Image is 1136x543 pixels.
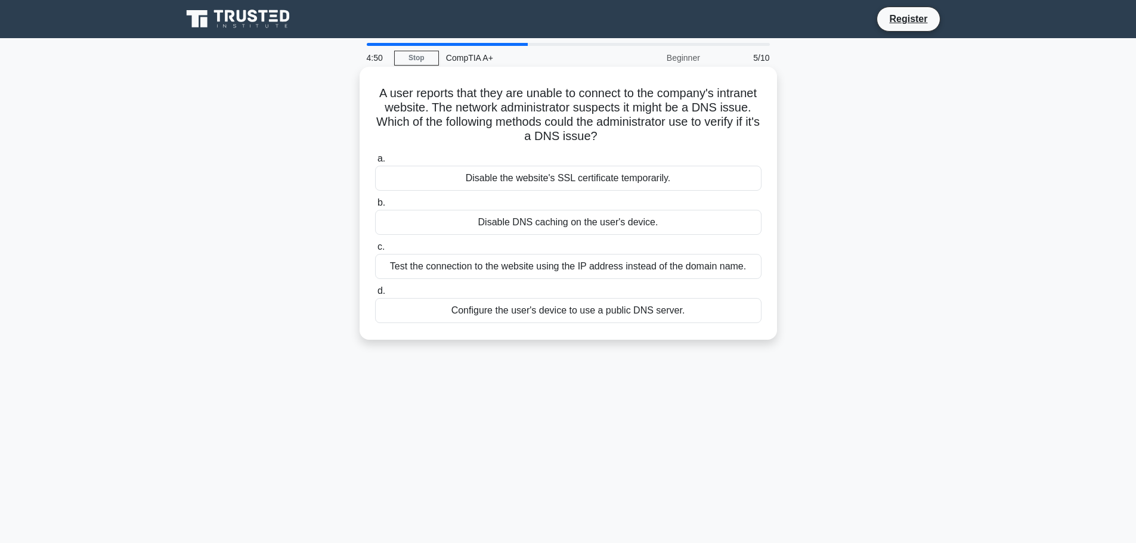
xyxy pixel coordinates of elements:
[603,46,707,70] div: Beginner
[374,86,763,144] h5: A user reports that they are unable to connect to the company's intranet website. The network adm...
[377,197,385,207] span: b.
[375,298,762,323] div: Configure the user's device to use a public DNS server.
[439,46,603,70] div: CompTIA A+
[377,153,385,163] span: a.
[375,210,762,235] div: Disable DNS caching on the user's device.
[377,286,385,296] span: d.
[360,46,394,70] div: 4:50
[882,11,934,26] a: Register
[375,166,762,191] div: Disable the website's SSL certificate temporarily.
[375,254,762,279] div: Test the connection to the website using the IP address instead of the domain name.
[377,241,385,252] span: c.
[707,46,777,70] div: 5/10
[394,51,439,66] a: Stop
